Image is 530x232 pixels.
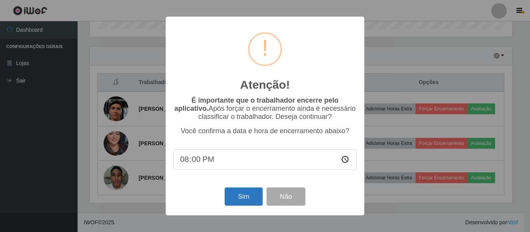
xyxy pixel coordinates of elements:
[173,96,357,121] p: Após forçar o encerramento ainda é necessário classificar o trabalhador. Deseja continuar?
[240,78,290,92] h2: Atenção!
[267,187,305,206] button: Não
[225,187,262,206] button: Sim
[174,96,338,112] b: É importante que o trabalhador encerre pelo aplicativo.
[173,127,357,135] p: Você confirma a data e hora de encerramento abaixo?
